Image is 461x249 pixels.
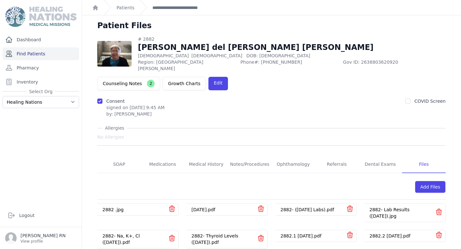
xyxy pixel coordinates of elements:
[359,156,402,173] a: Dental Exams
[106,111,165,117] div: by: [PERSON_NAME]
[147,80,155,87] span: 2
[415,181,446,193] div: Add Files
[102,207,124,212] a: 2882 .jpg
[138,59,237,72] span: Region: [GEOGRAPHIC_DATA][PERSON_NAME]
[240,59,339,72] span: Phone#: [PHONE_NUMBER]
[97,20,151,31] h1: Patient Files
[138,42,446,52] h1: [PERSON_NAME] del [PERSON_NAME] [PERSON_NAME]
[402,156,446,173] a: Files
[97,134,124,140] span: No Allergies
[191,53,242,58] span: [DEMOGRAPHIC_DATA]
[141,156,184,173] a: Medications
[271,156,315,173] a: Ophthamology
[97,77,160,90] button: Counseling Notes2
[20,232,66,239] p: [PERSON_NAME] RN
[280,207,334,212] a: 2882- ([DATE] Labs).pdf
[20,239,66,244] p: View profile
[369,207,409,219] a: 2882- Lab Results ([DATE]).jpg
[3,61,79,74] a: Pharmacy
[5,6,76,27] img: Medical Missions EMR
[280,233,321,238] a: 2882.1 [DATE].pdf
[106,99,125,104] label: Consent
[138,36,446,42] div: # 2882
[3,47,79,60] a: Find Patients
[102,125,127,131] span: Allergies
[163,77,206,90] a: Growth Charts
[5,209,77,222] a: Logout
[246,53,310,58] span: DOB: [DEMOGRAPHIC_DATA]
[343,59,446,72] span: Gov ID: 2638803620920
[106,104,165,111] p: signed on [DATE] 9:45 AM
[117,4,134,11] a: Patients
[3,76,79,88] a: Inventory
[138,52,446,59] p: [DEMOGRAPHIC_DATA]
[191,207,215,212] a: [DATE].pdf
[208,77,228,90] a: Edit
[102,233,140,245] a: 2882- Na, K+, Cl ([DATE]).pdf
[97,156,446,173] nav: Tabs
[3,33,79,46] a: Dashboard
[369,233,410,238] a: 2882.2 [DATE].pdf
[191,233,238,245] a: 2882- Thyroid Levels ([DATE]).pdf
[5,232,77,244] a: [PERSON_NAME] RN View profile
[97,41,132,67] img: wcwUBYdg8cC3AAAACV0RVh0ZGF0ZTpjcmVhdGUAMjAyMy0xMi0xOVQxODoxNjo1NiswMDowMF5GlVoAAAAldEVYdGRhdGU6bW...
[97,156,141,173] a: SOAP
[414,99,446,104] label: COVID Screen
[184,156,228,173] a: Medical History
[228,156,271,173] a: Notes/Procedures
[27,88,55,95] span: Select Org
[315,156,359,173] a: Referrals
